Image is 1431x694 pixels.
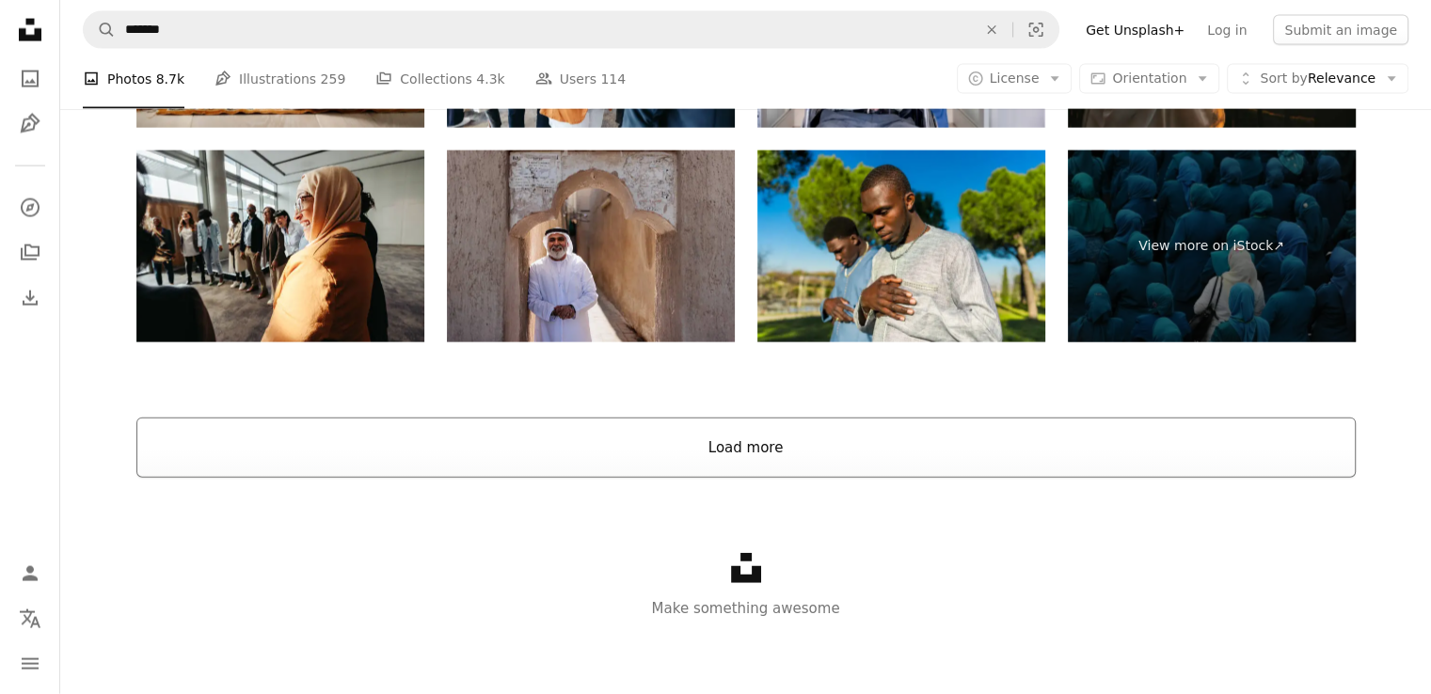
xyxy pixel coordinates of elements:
a: Collections 4.3k [375,49,504,109]
a: Illustrations 259 [215,49,345,109]
a: Get Unsplash+ [1074,15,1196,45]
a: Download History [11,279,49,317]
img: Diverse team bonding activity with Muslim woman in circle during workshop [136,150,424,342]
a: Home — Unsplash [11,11,49,53]
span: 114 [600,69,626,89]
p: Make something awesome [60,597,1431,620]
button: Search Unsplash [84,12,116,48]
span: License [990,71,1040,86]
form: Find visuals sitewide [83,11,1059,49]
a: Photos [11,60,49,98]
button: Submit an image [1273,15,1408,45]
img: Emirati Man in Kandura Posing in Al Fahidi Historical District [447,150,735,342]
button: Clear [971,12,1012,48]
a: Explore [11,189,49,227]
a: Users 114 [535,49,626,109]
span: Relevance [1260,70,1375,88]
button: License [957,64,1073,94]
span: Sort by [1260,71,1307,86]
span: Orientation [1112,71,1186,86]
a: Log in [1196,15,1258,45]
a: View more on iStock↗ [1068,150,1356,342]
button: Language [11,600,49,638]
img: Two senegalese men praying outdoors in traditional clothing during ramadan [757,150,1045,342]
button: Sort byRelevance [1227,64,1408,94]
span: 259 [321,69,346,89]
button: Orientation [1079,64,1219,94]
span: 4.3k [476,69,504,89]
a: Log in / Sign up [11,555,49,592]
button: Visual search [1013,12,1058,48]
button: Load more [136,418,1356,478]
a: Collections [11,234,49,272]
a: Illustrations [11,105,49,143]
button: Menu [11,645,49,683]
